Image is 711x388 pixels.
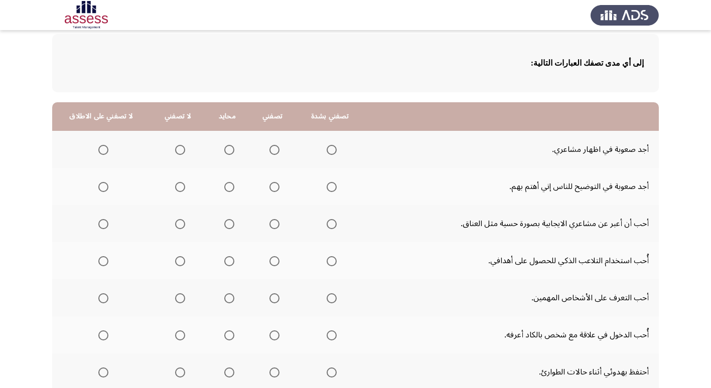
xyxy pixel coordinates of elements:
[265,215,279,232] mat-radio-group: Select an option
[94,178,108,195] mat-radio-group: Select an option
[94,326,108,343] mat-radio-group: Select an option
[220,252,234,269] mat-radio-group: Select an option
[94,252,108,269] mat-radio-group: Select an option
[249,102,296,131] th: تصفني
[364,279,659,316] td: أحب التعرف على الأشخاص المهمين.
[591,1,659,29] img: Assess Talent Management logo
[265,178,279,195] mat-radio-group: Select an option
[171,289,185,306] mat-radio-group: Select an option
[323,178,337,195] mat-radio-group: Select an option
[171,178,185,195] mat-radio-group: Select an option
[171,215,185,232] mat-radio-group: Select an option
[265,289,279,306] mat-radio-group: Select an option
[220,363,234,380] mat-radio-group: Select an option
[220,215,234,232] mat-radio-group: Select an option
[94,289,108,306] mat-radio-group: Select an option
[531,59,644,67] b: إلى أي مدى تصفك العبارات التالية:
[323,252,337,269] mat-radio-group: Select an option
[364,131,659,168] td: أجد صعوبة في اظهار مشاعري.
[94,141,108,158] mat-radio-group: Select an option
[265,252,279,269] mat-radio-group: Select an option
[323,289,337,306] mat-radio-group: Select an option
[171,326,185,343] mat-radio-group: Select an option
[265,326,279,343] mat-radio-group: Select an option
[171,141,185,158] mat-radio-group: Select an option
[205,102,249,131] th: محايد
[94,215,108,232] mat-radio-group: Select an option
[220,141,234,158] mat-radio-group: Select an option
[52,1,120,29] img: Assessment logo of Emotional Intelligence Assessment - THL
[171,252,185,269] mat-radio-group: Select an option
[364,316,659,353] td: أُحب الدخول في علاقة مع شخص بالكاد أعرفه.
[265,141,279,158] mat-radio-group: Select an option
[220,326,234,343] mat-radio-group: Select an option
[323,363,337,380] mat-radio-group: Select an option
[151,102,205,131] th: لا تصفني
[265,363,279,380] mat-radio-group: Select an option
[220,289,234,306] mat-radio-group: Select an option
[364,205,659,242] td: أحب أن أعبر عن مشاعري الايجابية بصورة حسية مثل العناق.
[364,242,659,279] td: أُحب استخدام التلاعب الذكي للحصول على أهدافي.
[52,102,151,131] th: لا تصفني على الاطلاق
[323,215,337,232] mat-radio-group: Select an option
[296,102,364,131] th: تصفني بشدة
[171,363,185,380] mat-radio-group: Select an option
[220,178,234,195] mat-radio-group: Select an option
[364,168,659,205] td: أجد صعوبة في التوضيح للناس إني أهتم بهم.
[323,141,337,158] mat-radio-group: Select an option
[323,326,337,343] mat-radio-group: Select an option
[94,363,108,380] mat-radio-group: Select an option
